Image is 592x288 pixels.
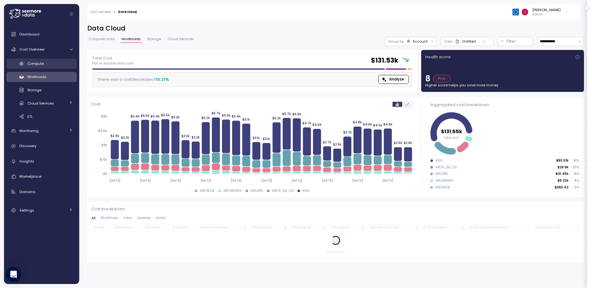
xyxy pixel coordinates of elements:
[101,216,118,220] span: Workflows
[371,56,398,65] h2: $ 131.53k
[263,137,270,141] tspan: $3.1k
[68,12,75,16] button: Collapse navigation
[333,142,341,146] tspan: $2.5k
[291,179,302,183] tspan: [DATE]
[201,116,210,120] tspan: $5.2k
[90,10,111,14] a: Cost overview
[150,114,160,118] tspan: $5.4k
[555,185,569,190] p: $365.42
[231,179,241,183] tspan: [DATE]
[363,122,372,126] tspan: $4.6k
[393,141,402,145] tspan: $2.6k
[137,216,151,220] span: Queries
[425,83,580,88] p: Higher score helps you save more money
[435,172,448,176] div: ARCHRE
[181,134,190,138] tspan: $3.3k
[161,113,170,117] tspan: $5.5k
[373,123,382,127] tspan: $4.5k
[571,185,579,190] p: 0 %
[312,123,322,127] tspan: $4.5k
[507,38,516,44] p: Filter
[6,170,77,183] a: Marketplace
[27,88,41,93] span: Storage
[532,12,561,17] p: Admin
[556,172,569,176] p: $16.45k
[404,141,412,145] tspan: $2.6k
[103,172,107,176] tspan: $0
[571,179,579,183] p: 4 %
[118,10,137,14] div: Data cloud
[211,111,220,115] tspan: $5.7k
[156,216,166,220] span: Users
[435,185,450,190] div: ARCHCOE
[557,165,569,170] p: $28.9k
[121,136,129,140] tspan: $3.2k
[6,155,77,167] a: Insights
[444,136,459,140] tspan: Total cost
[388,39,404,44] p: Group by:
[6,111,77,121] a: ETL
[6,267,21,282] div: Open Intercom Messenger
[413,39,428,44] div: Account
[91,206,580,212] p: Cost breakdown
[141,113,150,117] tspan: $5.5k
[433,75,451,83] div: Poor
[272,116,281,120] tspan: $5.2k
[389,75,404,84] span: Analyze
[147,37,161,41] span: Storage
[19,128,39,133] span: Monitoring
[101,143,107,147] tspan: $3k
[6,140,77,152] a: Discovery
[88,37,115,41] span: Compute units
[121,37,141,41] span: Workloads
[123,216,132,220] span: Jobs
[221,113,230,117] tspan: $5.5k
[6,43,77,56] a: Cost Overview
[6,85,77,95] a: Storage
[27,101,54,106] span: Cloud Services
[92,61,134,66] p: Flat vs variable data costs
[167,37,194,41] span: Cloud Services
[425,54,451,60] p: Health score
[435,165,457,170] div: ARCH_SA_US
[224,189,242,193] div: ARCHREDEV
[383,122,392,126] tspan: $4.6k
[430,102,579,108] div: Aggregated cost breakdown
[110,134,119,138] tspan: $3.4k
[27,74,46,79] span: Workloads
[498,37,533,46] button: Filter
[100,158,107,162] tspan: $1.5k
[322,179,332,183] tspan: [DATE]
[441,128,462,135] tspan: $131.55k
[19,208,34,213] span: Settings
[6,98,77,108] a: Cloud Services
[19,143,36,148] span: Discovery
[382,179,393,183] tspan: [DATE]
[130,114,140,118] tspan: $5.4k
[571,165,579,170] p: 22 %
[6,72,77,82] a: Workloads
[425,75,430,83] p: 8
[19,189,35,194] span: Domains
[19,174,41,179] span: Marketplace
[92,55,134,61] p: Total Cost
[253,136,260,140] tspan: $3.1k
[435,179,454,183] div: ARCHREDEV
[557,179,569,183] p: $5.32k
[242,117,250,121] tspan: $5.1k
[171,115,180,119] tspan: $5.3k
[292,112,301,116] tspan: $5.6k
[140,179,150,183] tspan: [DATE]
[91,216,96,220] span: All
[156,76,169,83] div: 10.21 %
[6,59,77,69] a: Compute
[6,204,77,216] a: Settings
[200,179,211,183] tspan: [DATE]
[302,121,311,125] tspan: $4.7k
[6,28,77,40] a: Dashboard
[109,179,120,183] tspan: [DATE]
[302,189,309,193] div: AEIS
[113,10,116,14] div: >
[282,112,291,116] tspan: $5.7k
